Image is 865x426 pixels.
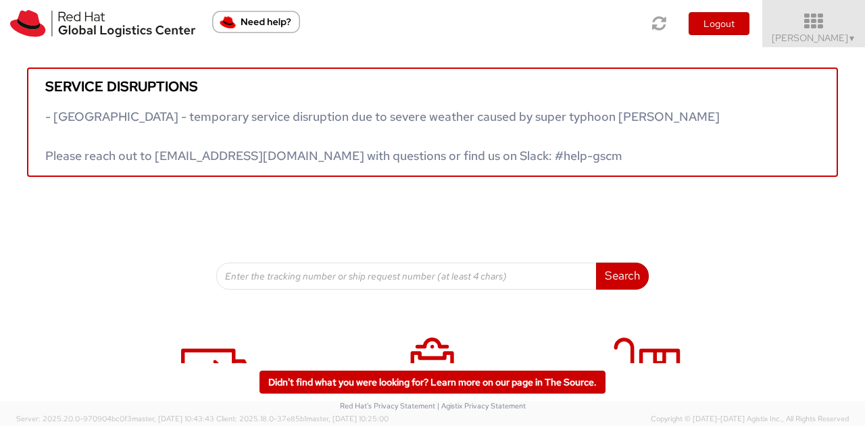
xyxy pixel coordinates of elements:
span: master, [DATE] 10:43:43 [132,414,214,423]
span: - [GEOGRAPHIC_DATA] - temporary service disruption due to severe weather caused by super typhoon ... [45,109,720,163]
a: Service disruptions - [GEOGRAPHIC_DATA] - temporary service disruption due to severe weather caus... [27,68,838,177]
span: Server: 2025.20.0-970904bc0f3 [16,414,214,423]
button: Search [596,263,649,290]
button: Need help? [212,11,300,33]
span: Copyright © [DATE]-[DATE] Agistix Inc., All Rights Reserved [651,414,849,425]
input: Enter the tracking number or ship request number (at least 4 chars) [216,263,597,290]
a: Red Hat's Privacy Statement [340,401,435,410]
span: [PERSON_NAME] [772,32,856,44]
span: Client: 2025.18.0-37e85b1 [216,414,389,423]
span: ▼ [848,33,856,44]
h5: Service disruptions [45,79,820,94]
span: master, [DATE] 10:25:00 [306,414,389,423]
img: rh-logistics-00dfa346123c4ec078e1.svg [10,10,195,37]
a: | Agistix Privacy Statement [437,401,526,410]
a: Didn't find what you were looking for? Learn more on our page in The Source. [259,371,605,394]
button: Logout [689,12,749,35]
